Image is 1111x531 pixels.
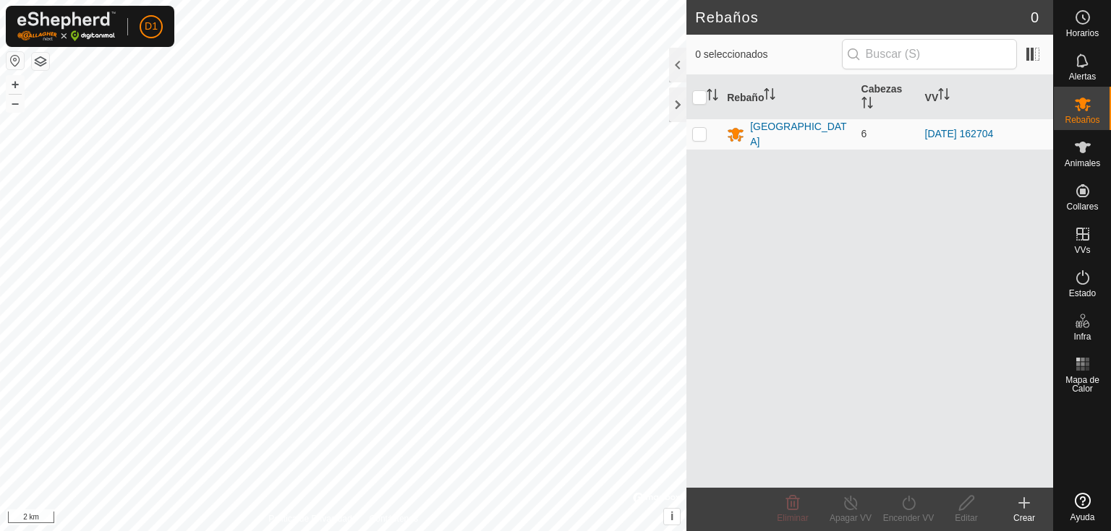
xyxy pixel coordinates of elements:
button: Capas del Mapa [32,53,49,70]
font: 0 [1031,9,1039,25]
font: Alertas [1069,72,1096,82]
font: Collares [1066,202,1098,212]
font: Animales [1065,158,1100,168]
font: Estado [1069,288,1096,298]
a: Contáctenos [370,512,418,525]
a: Política de Privacidad [268,512,352,525]
p-sorticon: Activar para ordenar [764,90,775,102]
a: Ayuda [1054,487,1111,527]
p-sorticon: Activar para ordenar [938,90,950,102]
font: Rebaños [695,9,759,25]
button: i [664,509,680,524]
img: Logotipo de Gallagher [17,12,116,41]
font: Horarios [1066,28,1099,38]
font: VVs [1074,245,1090,255]
font: Eliminar [777,513,808,523]
font: Política de Privacidad [268,514,352,524]
font: 0 seleccionados [695,48,767,60]
font: – [12,95,19,111]
font: Rebaño [727,91,764,103]
font: Rebaños [1065,115,1099,125]
font: Cabezas [861,83,903,95]
font: Apagar VV [830,513,872,523]
font: Ayuda [1070,512,1095,522]
font: Contáctenos [370,514,418,524]
a: [DATE] 162704 [925,128,994,139]
button: Restablecer Mapa [7,52,24,69]
font: i [671,510,673,522]
input: Buscar (S) [842,39,1017,69]
font: 6 [861,128,867,139]
p-sorticon: Activar para ordenar [707,91,718,103]
font: Mapa de Calor [1065,375,1099,394]
button: + [7,76,24,93]
font: [GEOGRAPHIC_DATA] [750,121,847,147]
font: + [12,77,20,92]
font: Encender VV [883,513,935,523]
button: – [7,95,24,112]
font: Infra [1073,332,1091,342]
font: Crear [1013,513,1035,523]
font: D1 [145,20,158,32]
p-sorticon: Activar para ordenar [861,99,873,111]
font: VV [925,91,939,103]
font: Editar [955,513,977,523]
